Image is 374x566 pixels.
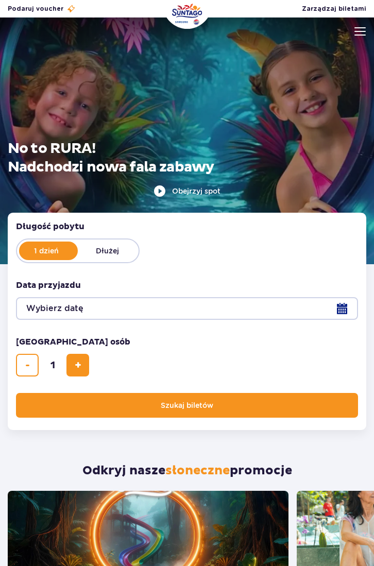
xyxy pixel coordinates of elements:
[8,213,366,430] form: Planowanie wizyty w Park of Poland
[165,463,230,478] span: słoneczne
[8,140,366,177] h1: No to RURA! Nadchodzi nowa fala zabawy
[354,27,366,36] img: Open menu
[17,243,76,259] label: 1 dzień
[78,243,137,259] label: Dłużej
[40,354,65,376] input: liczba biletów
[8,463,366,478] h2: Odkryj nasze promocje
[8,4,76,13] a: Podaruj voucher
[16,354,39,376] button: usuń bilet
[16,297,358,320] button: Wybierz datę
[66,354,89,376] button: dodaj bilet
[161,401,213,409] span: Szukaj biletów
[16,336,130,348] span: [GEOGRAPHIC_DATA] osób
[16,280,81,291] span: Data przyjazdu
[8,4,63,13] span: Podaruj voucher
[16,393,358,418] button: Szukaj biletów
[302,4,366,13] a: Zarządzaj biletami
[16,221,84,232] span: Długość pobytu
[154,185,220,197] button: Obejrzyj spot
